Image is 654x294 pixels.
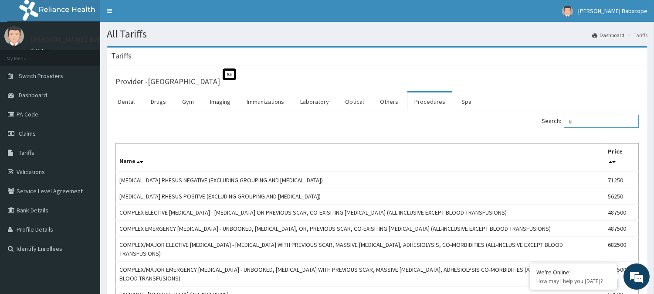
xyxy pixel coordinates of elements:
[115,78,220,85] h3: Provider - [GEOGRAPHIC_DATA]
[116,172,604,188] td: [MEDICAL_DATA] RHESUS NEGATIVE (EXCLUDING GROUPING AND [MEDICAL_DATA])
[51,90,120,178] span: We're online!
[293,92,336,111] a: Laboratory
[116,188,604,205] td: [MEDICAL_DATA] RHESUS POSITVE (EXCLUDING GROUPING AND [MEDICAL_DATA])
[562,6,573,17] img: User Image
[373,92,405,111] a: Others
[175,92,201,111] a: Gym
[19,72,63,80] span: Switch Providers
[19,91,47,99] span: Dashboard
[604,262,639,287] td: 682500
[223,68,236,80] span: St
[604,144,639,172] th: Price
[604,221,639,237] td: 487500
[111,92,142,111] a: Dental
[116,221,604,237] td: COMPLEX EMERGENCY [MEDICAL_DATA] - UNBOOKED, [MEDICAL_DATA], OR, PREVIOUS SCAR, CO-EXISITING [MED...
[564,115,639,128] input: Search:
[536,277,610,285] p: How may I help you today?
[542,115,639,128] label: Search:
[4,26,24,46] img: User Image
[592,31,624,39] a: Dashboard
[16,44,35,65] img: d_794563401_company_1708531726252_794563401
[30,35,123,43] p: [PERSON_NAME] Babatope
[116,262,604,287] td: COMPLEX/MAJOR EMERGENCY [MEDICAL_DATA] - UNBOOKED, [MEDICAL_DATA] WITH PREVIOUS SCAR, MASSIVE [ME...
[111,52,132,60] h3: Tariffs
[4,199,166,229] textarea: Type your message and hit 'Enter'
[338,92,371,111] a: Optical
[625,31,647,39] li: Tariffs
[45,49,146,60] div: Chat with us now
[407,92,452,111] a: Procedures
[604,172,639,188] td: 71250
[30,48,51,54] a: Online
[107,28,647,40] h1: All Tariffs
[203,92,237,111] a: Imaging
[240,92,291,111] a: Immunizations
[19,149,34,157] span: Tariffs
[604,205,639,221] td: 487500
[454,92,478,111] a: Spa
[144,92,173,111] a: Drugs
[143,4,164,25] div: Minimize live chat window
[578,7,647,15] span: [PERSON_NAME] Babatope
[19,130,36,137] span: Claims
[536,268,610,276] div: We're Online!
[116,237,604,262] td: COMPLEX/MAJOR ELECTIVE [MEDICAL_DATA] - [MEDICAL_DATA] WITH PREVIOUS SCAR, MASSIVE [MEDICAL_DATA]...
[604,237,639,262] td: 682500
[116,144,604,172] th: Name
[116,205,604,221] td: COMPLEX ELECTIVE [MEDICAL_DATA] - [MEDICAL_DATA] OR PREVIOUS SCAR, CO-EXISITING [MEDICAL_DATA] (A...
[604,188,639,205] td: 56250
